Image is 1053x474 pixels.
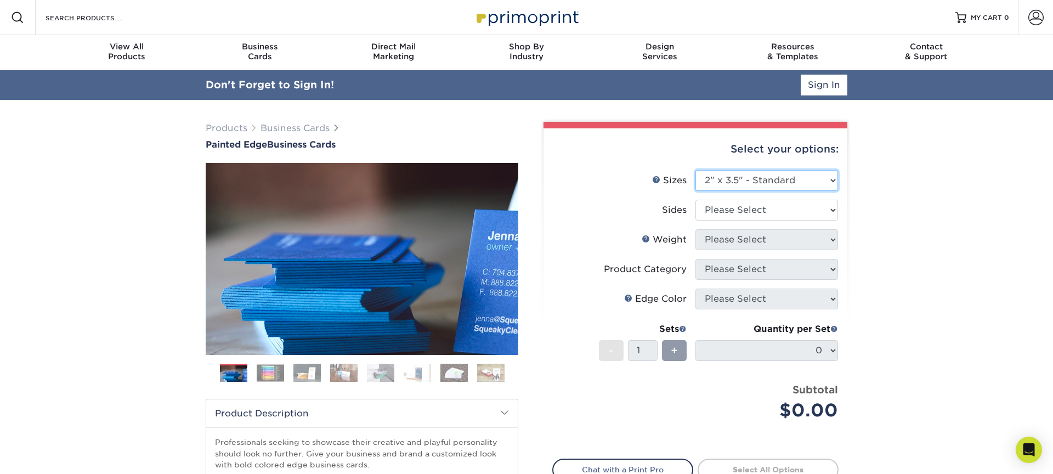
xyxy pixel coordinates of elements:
[599,323,687,336] div: Sets
[726,35,859,70] a: Resources& Templates
[194,35,327,70] a: BusinessCards
[604,263,687,276] div: Product Category
[206,399,518,427] h2: Product Description
[593,42,726,52] span: Design
[971,13,1002,22] span: MY CART
[220,360,247,387] img: Business Cards 01
[367,363,394,382] img: Business Cards 05
[293,363,321,382] img: Business Cards 03
[726,42,859,61] div: & Templates
[801,75,847,95] a: Sign In
[726,42,859,52] span: Resources
[593,42,726,61] div: Services
[460,42,593,61] div: Industry
[206,139,267,150] span: Painted Edge
[859,42,993,52] span: Contact
[60,42,194,52] span: View All
[327,35,460,70] a: Direct MailMarketing
[440,363,468,382] img: Business Cards 07
[194,42,327,52] span: Business
[624,292,687,306] div: Edge Color
[194,42,327,61] div: Cards
[206,139,518,150] h1: Business Cards
[206,103,518,415] img: Painted Edge 01
[593,35,726,70] a: DesignServices
[1016,437,1042,463] div: Open Intercom Messenger
[404,363,431,382] img: Business Cards 06
[460,35,593,70] a: Shop ByIndustry
[206,139,518,150] a: Painted EdgeBusiness Cards
[472,5,581,29] img: Primoprint
[60,35,194,70] a: View AllProducts
[552,128,839,170] div: Select your options:
[327,42,460,52] span: Direct Mail
[60,42,194,61] div: Products
[261,123,330,133] a: Business Cards
[662,204,687,217] div: Sides
[609,342,614,359] span: -
[859,35,993,70] a: Contact& Support
[460,42,593,52] span: Shop By
[206,123,247,133] a: Products
[642,233,687,246] div: Weight
[792,383,838,396] strong: Subtotal
[257,364,284,381] img: Business Cards 02
[44,11,151,24] input: SEARCH PRODUCTS.....
[3,441,93,470] iframe: Google Customer Reviews
[330,363,358,382] img: Business Cards 04
[206,77,334,93] div: Don't Forget to Sign In!
[477,363,505,382] img: Business Cards 08
[859,42,993,61] div: & Support
[327,42,460,61] div: Marketing
[704,397,838,424] div: $0.00
[671,342,678,359] span: +
[652,174,687,187] div: Sizes
[1004,14,1009,21] span: 0
[695,323,838,336] div: Quantity per Set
